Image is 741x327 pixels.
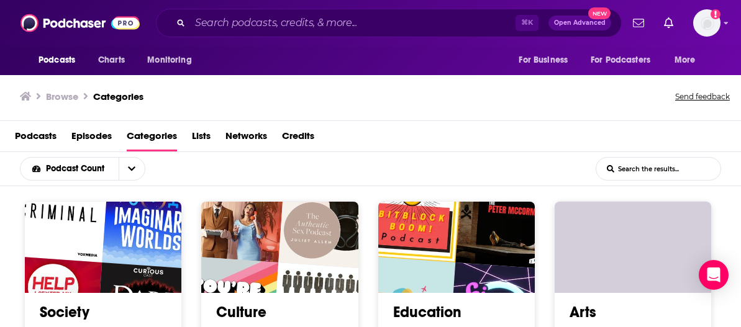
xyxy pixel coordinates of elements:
div: The Cryptonaturalist [632,169,732,269]
button: open menu [139,48,207,72]
button: open menu [20,164,119,173]
a: Categories [93,91,143,102]
a: Episodes [71,126,112,151]
button: open menu [30,48,91,72]
button: open menu [666,48,711,72]
div: Open Intercom Messenger [699,260,729,290]
span: ⌘ K [516,15,539,31]
img: Podchaser - Follow, Share and Rate Podcasts [20,11,140,35]
span: Podcasts [39,52,75,69]
a: Charts [90,48,132,72]
button: Send feedback [671,88,734,105]
h3: Browse [46,91,78,102]
img: Criminal [8,163,109,263]
a: Podcasts [15,126,57,151]
img: Imaginary Worlds [102,169,202,269]
img: Your Mom & Dad [185,163,286,263]
span: Podcast Count [46,164,109,173]
button: open menu [510,48,583,72]
a: Culture [216,303,266,321]
button: open menu [119,158,145,180]
span: Logged in as KTMSseat4 [693,9,721,37]
input: Search podcasts, credits, & more... [190,13,516,33]
span: For Podcasters [591,52,650,69]
span: For Business [519,52,568,69]
div: Wooden Overcoats [538,163,639,263]
span: Monitoring [147,52,191,69]
a: Credits [282,126,314,151]
span: Open Advanced [554,20,606,26]
a: Show notifications dropdown [628,12,649,34]
h2: Choose List sort [20,157,165,181]
a: Education [393,303,461,321]
svg: Add a profile image [711,9,721,19]
button: open menu [583,48,668,72]
img: The Peter McCormack Show [455,169,556,269]
a: Arts [570,303,596,321]
a: Categories [127,126,177,151]
div: Search podcasts, credits, & more... [156,9,622,37]
span: New [588,7,611,19]
a: Lists [192,126,211,151]
a: Society [40,303,89,321]
a: Show notifications dropdown [659,12,678,34]
button: Show profile menu [693,9,721,37]
img: User Profile [693,9,721,37]
span: More [675,52,696,69]
span: Charts [98,52,125,69]
a: Networks [225,126,267,151]
img: The BitBlockBoom Bitcoin Podcast [361,163,462,263]
img: Authentic Sex with Juliet Allen [279,169,380,269]
button: Open AdvancedNew [548,16,611,30]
